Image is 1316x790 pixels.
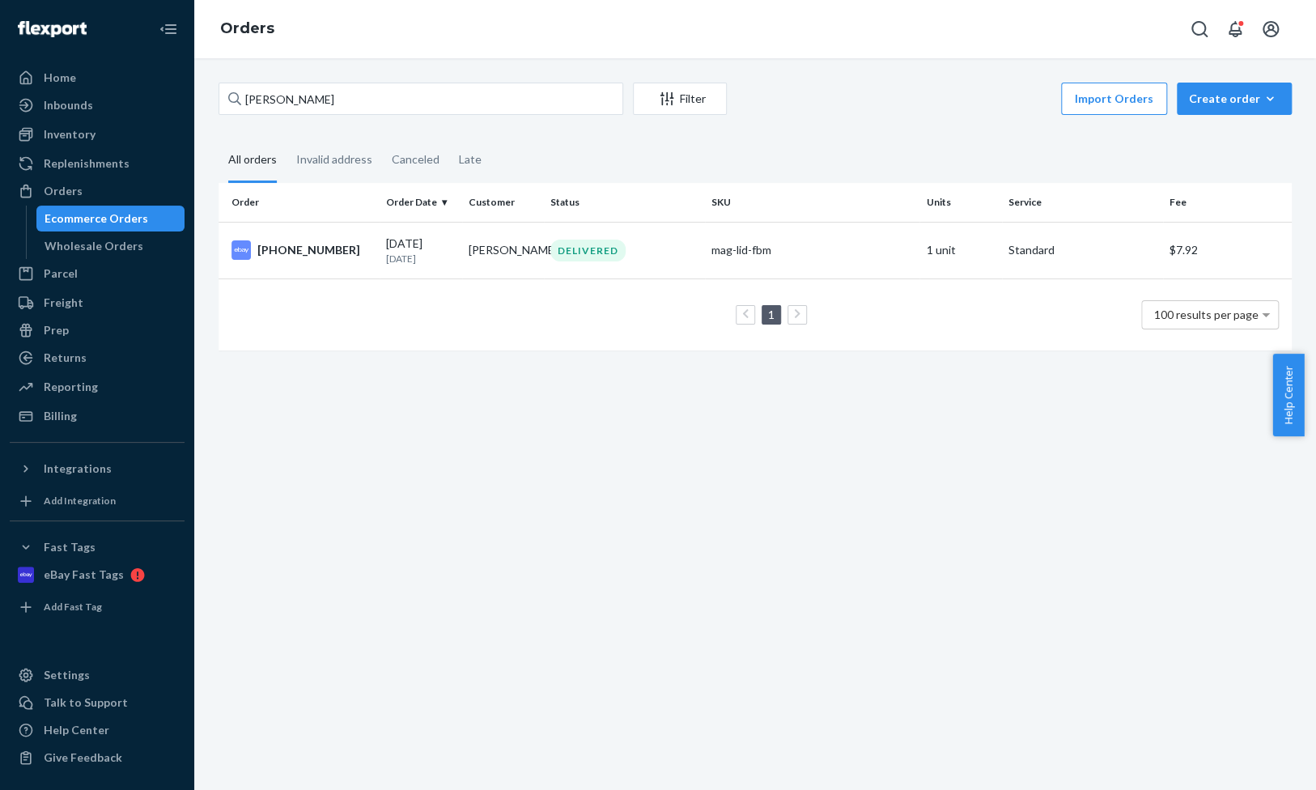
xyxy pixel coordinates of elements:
[10,745,185,771] button: Give Feedback
[228,138,277,183] div: All orders
[44,750,122,766] div: Give Feedback
[711,242,913,258] div: mag-lid-fbm
[10,690,185,716] a: Talk to Support
[380,183,462,222] th: Order Date
[44,126,96,142] div: Inventory
[1272,354,1304,436] button: Help Center
[633,83,727,115] button: Filter
[10,151,185,176] a: Replenishments
[1254,13,1287,45] button: Open account menu
[919,222,1002,278] td: 1 unit
[36,206,185,231] a: Ecommerce Orders
[10,534,185,560] button: Fast Tags
[44,350,87,366] div: Returns
[44,97,93,113] div: Inbounds
[10,594,185,620] a: Add Fast Tag
[1183,13,1216,45] button: Open Search Box
[10,121,185,147] a: Inventory
[765,308,778,321] a: Page 1 is your current page
[1163,222,1292,278] td: $7.92
[634,91,726,107] div: Filter
[296,138,372,181] div: Invalid address
[462,222,545,278] td: [PERSON_NAME]
[386,252,456,265] p: [DATE]
[44,379,98,395] div: Reporting
[44,155,129,172] div: Replenishments
[44,461,112,477] div: Integrations
[44,295,83,311] div: Freight
[44,183,83,199] div: Orders
[1163,183,1292,222] th: Fee
[1189,91,1280,107] div: Create order
[1008,242,1157,258] p: Standard
[10,317,185,343] a: Prep
[152,13,185,45] button: Close Navigation
[44,322,69,338] div: Prep
[44,694,128,711] div: Talk to Support
[544,183,705,222] th: Status
[45,238,143,254] div: Wholesale Orders
[45,210,148,227] div: Ecommerce Orders
[44,265,78,282] div: Parcel
[919,183,1002,222] th: Units
[1177,83,1292,115] button: Create order
[10,178,185,204] a: Orders
[469,195,538,209] div: Customer
[550,240,626,261] div: DELIVERED
[10,717,185,743] a: Help Center
[1219,13,1251,45] button: Open notifications
[10,562,185,588] a: eBay Fast Tags
[44,600,102,614] div: Add Fast Tag
[219,183,380,222] th: Order
[10,403,185,429] a: Billing
[1061,83,1167,115] button: Import Orders
[10,261,185,287] a: Parcel
[10,662,185,688] a: Settings
[10,92,185,118] a: Inbounds
[10,374,185,400] a: Reporting
[1154,308,1259,321] span: 100 results per page
[36,233,185,259] a: Wholesale Orders
[219,83,623,115] input: Search orders
[220,19,274,37] a: Orders
[44,539,96,555] div: Fast Tags
[44,408,77,424] div: Billing
[207,6,287,53] ol: breadcrumbs
[392,138,439,181] div: Canceled
[386,236,456,265] div: [DATE]
[18,21,87,37] img: Flexport logo
[1002,183,1163,222] th: Service
[705,183,919,222] th: SKU
[44,567,124,583] div: eBay Fast Tags
[10,345,185,371] a: Returns
[231,240,373,260] div: [PHONE_NUMBER]
[10,290,185,316] a: Freight
[44,722,109,738] div: Help Center
[10,456,185,482] button: Integrations
[10,488,185,514] a: Add Integration
[44,494,116,508] div: Add Integration
[44,70,76,86] div: Home
[459,138,482,181] div: Late
[10,65,185,91] a: Home
[44,667,90,683] div: Settings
